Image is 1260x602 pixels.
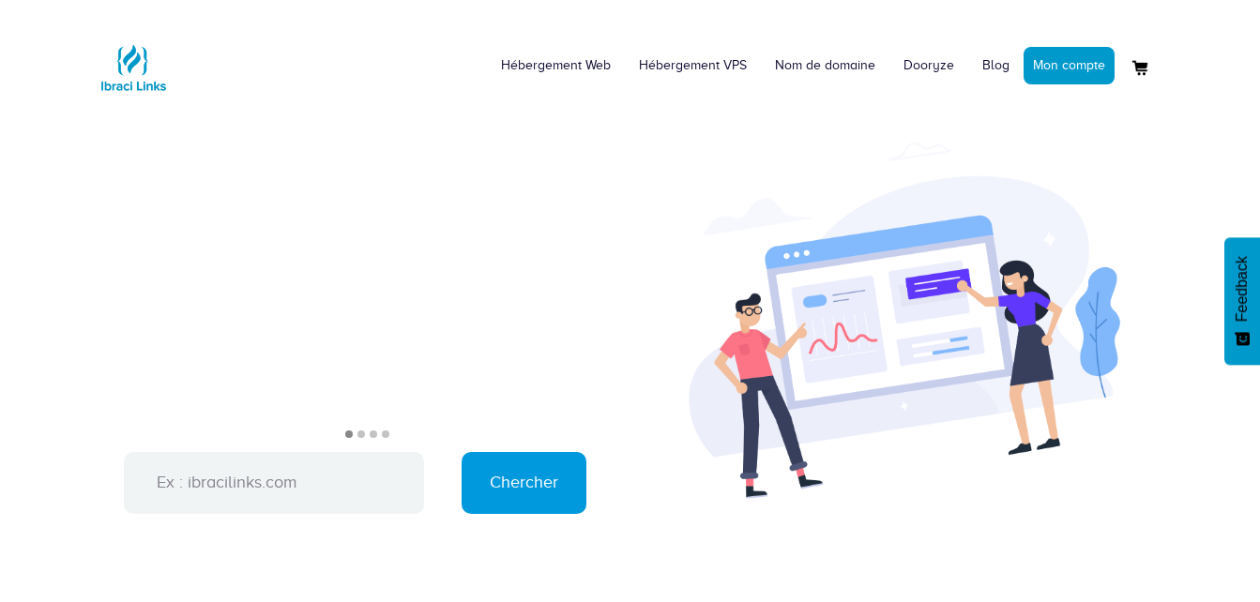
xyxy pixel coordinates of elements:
[625,38,761,94] a: Hébergement VPS
[889,38,968,94] a: Dooryze
[462,452,586,514] input: Chercher
[1024,47,1115,84] a: Mon compte
[96,30,171,105] img: Logo Ibraci Links
[96,14,171,105] a: Logo Ibraci Links
[1234,256,1251,322] span: Feedback
[487,38,625,94] a: Hébergement Web
[1224,237,1260,365] button: Feedback - Afficher l’enquête
[968,38,1024,94] a: Blog
[761,38,889,94] a: Nom de domaine
[124,452,424,514] input: Ex : ibracilinks.com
